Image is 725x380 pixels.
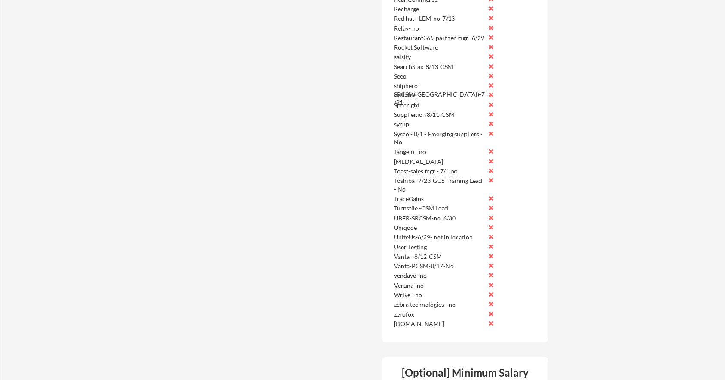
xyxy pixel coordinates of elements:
[394,281,485,290] div: Veruna- no
[394,14,485,23] div: Red hat - LEM-no-7/13
[394,101,485,110] div: Specright
[394,110,485,119] div: Supplier.io-/8/11-CSM
[394,214,485,223] div: UBER-SRCSM-no, 6/30
[394,243,485,251] div: User Testing
[394,91,485,100] div: skillable
[394,300,485,309] div: zebra technologies - no
[394,43,485,52] div: Rocket Software
[394,82,485,107] div: shiphero-SRCSM([GEOGRAPHIC_DATA])-7/21
[394,148,485,156] div: Tangelo - no
[394,63,485,71] div: SearchStax-8/13-CSM
[394,120,485,129] div: syrup
[394,5,485,13] div: Recharge
[394,72,485,81] div: Seeq
[394,291,485,299] div: Wrike - no
[394,53,485,61] div: salsify
[394,157,485,166] div: [MEDICAL_DATA]
[394,271,485,280] div: vendavo- no
[394,262,485,270] div: Vanta-PCSM-8/17-No
[385,367,545,378] div: [Optional] Minimum Salary
[394,204,485,213] div: Turnstile -CSM Lead
[394,195,485,203] div: TraceGains
[394,176,485,193] div: Toshiba- 7/23-GCS-Training Lead - No
[394,34,485,42] div: Restaurant365-partner mgr- 6/29
[394,167,485,176] div: Toast-sales mgr - 7/1 no
[394,233,485,242] div: UniteUs-6/29- not in location
[394,320,485,328] div: [DOMAIN_NAME]
[394,310,485,319] div: zerofox
[394,252,485,261] div: Vanta - 8/12-CSM
[394,130,485,147] div: Sysco - 8/1 - Emerging suppliers - No
[394,223,485,232] div: Uniqode
[394,24,485,33] div: Relay- no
